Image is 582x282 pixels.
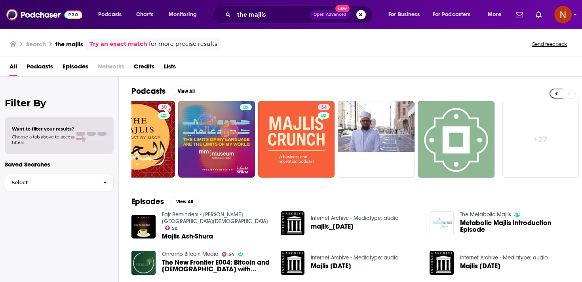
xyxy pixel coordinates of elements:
a: Charts [131,8,158,21]
a: The New Frontier E004: Bitcoin and Islam with Bitcoin Majlis [162,259,271,273]
span: for more precise results [149,40,217,49]
a: Onramp Bitcoin Media [162,251,219,257]
span: 30 [161,104,167,112]
img: Majlis Ash-Shura [131,215,156,239]
a: The Metabolic Majlis [460,211,511,218]
img: Podchaser - Follow, Share and Rate Podcasts [6,7,82,22]
p: Saved Searches [5,161,114,168]
button: View All [172,87,200,96]
span: Want to filter your results? [12,126,74,132]
a: Internet Archive - Mediatype: audio [311,254,398,261]
img: Majlis 09.02.2025 [281,251,305,275]
a: Lists [164,60,176,76]
span: 54 [228,253,234,256]
span: Majlis [DATE] [460,263,500,269]
h3: the majlis [55,40,83,48]
img: majlis_22.12.2024 [281,211,305,235]
a: Credits [134,60,154,76]
span: Podcasts [98,9,122,20]
input: Search podcasts, credits, & more... [234,8,310,21]
a: 34 [318,104,330,110]
a: +27 [502,101,579,178]
span: 34 [321,104,327,112]
h2: Filter By [5,97,114,109]
a: Try an exact match [89,40,147,49]
span: Select [5,180,97,185]
h2: Episodes [131,197,164,206]
button: Open AdvancedNew [310,10,350,19]
button: open menu [383,8,430,21]
img: User Profile [554,6,572,23]
span: More [488,9,501,20]
span: Majlis [DATE] [311,263,351,269]
span: Choose a tab above to access filters. [12,134,74,145]
img: Majlis 15.12.2024 [430,251,454,275]
a: All [10,60,17,76]
button: Show profile menu [554,6,572,23]
span: The New Frontier E004: Bitcoin and [DEMOGRAPHIC_DATA] with Bitcoin Majlis [162,259,271,273]
h3: Search [26,40,46,48]
a: 58 [165,225,178,230]
button: open menu [93,8,132,21]
a: PodcastsView All [131,86,200,96]
a: Show notifications dropdown [513,8,526,21]
a: Show notifications dropdown [533,8,545,21]
span: For Podcasters [433,9,471,20]
span: For Business [388,9,420,20]
span: Networks [98,60,124,76]
a: Podcasts [27,60,53,76]
a: Majlis Ash-Shura [162,233,213,240]
a: Majlis 15.12.2024 [460,263,500,269]
img: Metabolic Majlis Introduction Episode [430,211,454,235]
a: Majlis 09.02.2025 [311,263,351,269]
a: 30 [99,101,175,178]
img: The New Frontier E004: Bitcoin and Islam with Bitcoin Majlis [131,251,156,275]
span: Open Advanced [314,13,346,17]
button: View All [170,197,199,206]
a: EpisodesView All [131,197,199,206]
a: 34 [258,101,335,178]
span: Monitoring [169,9,197,20]
button: Select [5,174,114,191]
button: open menu [482,8,511,21]
button: open menu [163,8,207,21]
button: Send feedback [530,41,569,47]
h2: Podcasts [131,86,165,96]
span: New [335,5,350,12]
span: majlis_[DATE] [311,223,354,230]
span: Charts [136,9,153,20]
button: open menu [428,8,482,21]
a: 54 [222,252,235,257]
a: Metabolic Majlis Introduction Episode [460,220,569,233]
a: Internet Archive - Mediatype: audio [460,254,548,261]
a: Internet Archive - Mediatype: audio [311,215,398,221]
a: Episodes [63,60,88,76]
span: Logged in as AdelNBM [554,6,572,23]
span: 58 [172,227,177,230]
a: Fajr Reminders - Mahmood Habib Masjid and Islamic Center [162,211,268,225]
div: Search podcasts, credits, & more... [220,6,380,24]
a: 30 [158,104,170,110]
a: majlis_22.12.2024 [311,223,354,230]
